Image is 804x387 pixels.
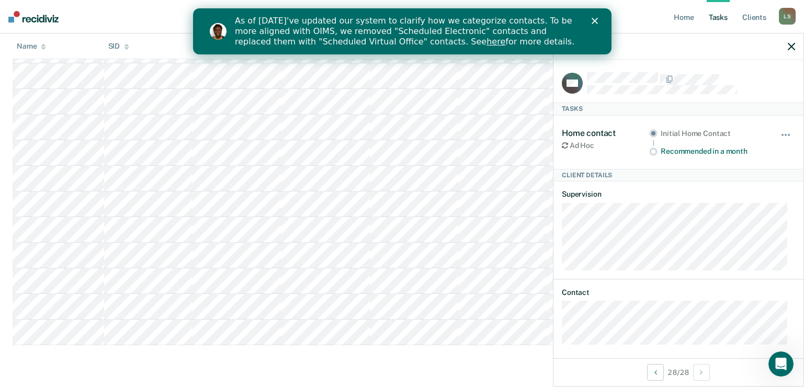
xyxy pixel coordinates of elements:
div: L S [779,8,796,25]
iframe: Intercom live chat banner [193,8,612,54]
dt: Supervision [562,190,795,199]
button: Next Client [693,364,710,381]
div: Name [17,42,46,51]
div: SID [108,42,130,51]
div: Initial Home Contact [661,129,766,138]
div: Recommended in a month [661,147,766,156]
div: Home contact [562,128,649,138]
img: Recidiviz [8,11,59,22]
button: Previous Client [647,364,664,381]
div: Client Details [553,169,803,181]
div: Ad Hoc [562,141,649,150]
div: Close [399,9,409,16]
a: here [293,28,312,38]
dt: Contact [562,288,795,297]
iframe: Intercom live chat [768,351,794,377]
div: 28 / 28 [553,358,803,386]
div: Tasks [553,103,803,115]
